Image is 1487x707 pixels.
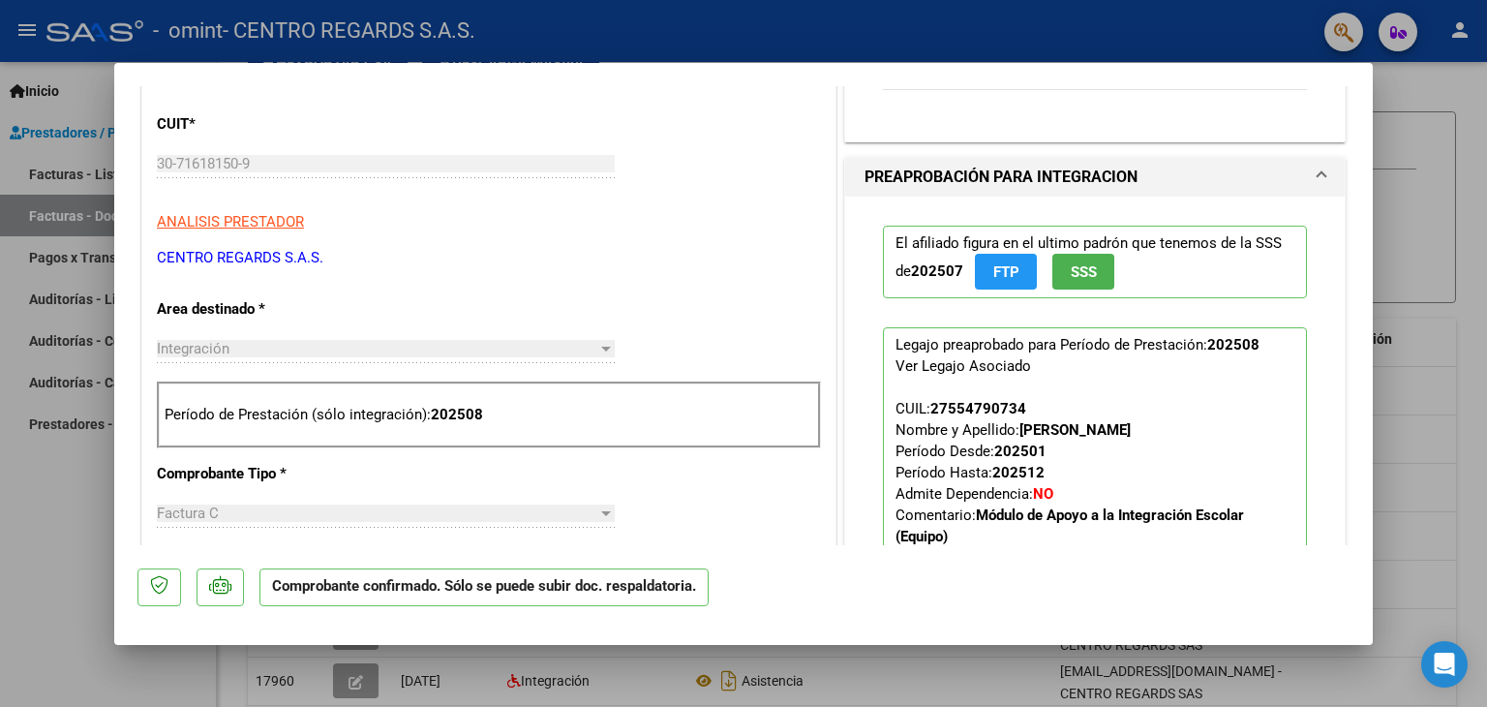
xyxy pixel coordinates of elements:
strong: 202507 [911,262,963,280]
span: FTP [993,263,1019,281]
strong: 202508 [1207,336,1259,353]
div: Open Intercom Messenger [1421,641,1468,688]
p: Comprobante confirmado. Sólo se puede subir doc. respaldatoria. [259,569,709,606]
span: Comentario: [895,507,1244,545]
mat-expansion-panel-header: PREAPROBACIÓN PARA INTEGRACION [845,158,1345,197]
button: FTP [975,254,1037,290]
span: SSS [1071,263,1097,281]
strong: 202501 [994,443,1047,460]
div: Ver Legajo Asociado [895,355,1031,377]
p: CUIT [157,113,356,136]
strong: 202512 [992,464,1045,481]
strong: [PERSON_NAME] [1019,421,1131,439]
button: SSS [1052,254,1114,290]
strong: Módulo de Apoyo a la Integración Escolar (Equipo) [895,507,1244,545]
div: PREAPROBACIÓN PARA INTEGRACION [845,197,1345,600]
p: Area destinado * [157,298,356,321]
h1: PREAPROBACIÓN PARA INTEGRACION [865,166,1138,189]
span: Factura C [157,505,219,522]
strong: 202508 [431,406,483,423]
p: CENTRO REGARDS S.A.S. [157,247,821,269]
div: 27554790734 [930,398,1026,419]
span: Integración [157,340,229,357]
p: Legajo preaprobado para Período de Prestación: [883,327,1307,556]
strong: NO [1033,485,1053,503]
span: CUIL: Nombre y Apellido: Período Desde: Período Hasta: Admite Dependencia: [895,400,1244,545]
p: Período de Prestación (sólo integración): [165,404,813,426]
p: El afiliado figura en el ultimo padrón que tenemos de la SSS de [883,226,1307,298]
span: ANALISIS PRESTADOR [157,213,304,231]
p: Comprobante Tipo * [157,463,356,485]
